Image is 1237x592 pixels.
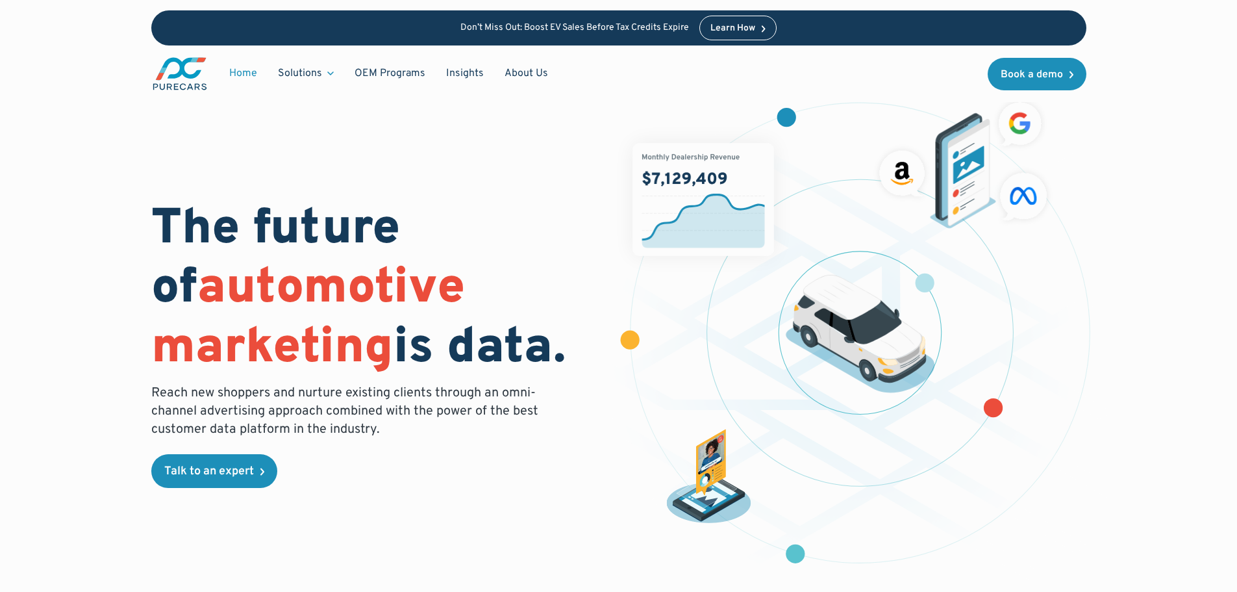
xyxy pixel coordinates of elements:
[785,275,934,393] img: illustration of a vehicle
[151,201,603,379] h1: The future of is data.
[268,61,344,86] div: Solutions
[151,56,208,92] img: purecars logo
[151,258,465,380] span: automotive marketing
[660,429,756,526] img: persona of a buyer
[219,61,268,86] a: Home
[278,66,322,81] div: Solutions
[460,23,689,34] p: Don’t Miss Out: Boost EV Sales Before Tax Credits Expire
[344,61,436,86] a: OEM Programs
[151,384,546,439] p: Reach new shoppers and nurture existing clients through an omni-channel advertising approach comb...
[151,454,277,488] a: Talk to an expert
[1001,70,1063,80] div: Book a demo
[632,143,774,256] img: chart showing monthly dealership revenue of $7m
[436,61,494,86] a: Insights
[151,56,208,92] a: main
[873,96,1054,228] img: ads on social media and advertising partners
[164,466,254,478] div: Talk to an expert
[699,16,777,40] a: Learn How
[988,58,1086,90] a: Book a demo
[494,61,558,86] a: About Us
[710,24,755,33] div: Learn How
